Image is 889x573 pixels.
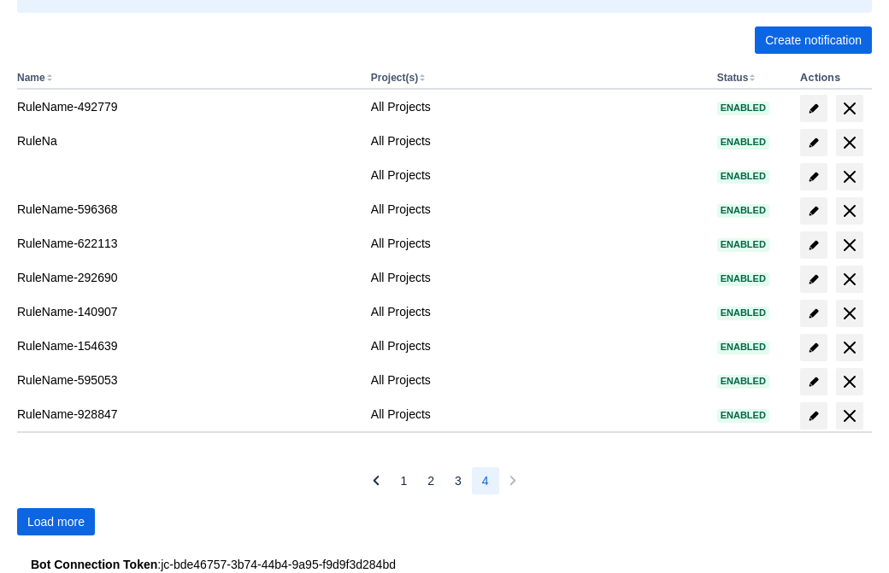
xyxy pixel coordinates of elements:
button: Page 4 [472,467,499,494]
span: 2 [427,467,434,494]
span: 4 [482,467,489,494]
div: RuleName-140907 [17,303,357,320]
button: Project(s) [371,72,418,84]
div: All Projects [371,235,704,252]
button: Name [17,72,45,84]
span: Enabled [717,308,769,318]
span: Enabled [717,274,769,284]
span: Enabled [717,342,769,352]
span: edit [807,341,821,354]
span: delete [839,269,860,289]
span: edit [807,238,821,252]
span: delete [839,132,860,153]
span: delete [839,201,860,221]
div: All Projects [371,303,704,320]
button: Status [717,72,749,84]
span: Enabled [717,206,769,215]
div: All Projects [371,269,704,286]
span: edit [807,170,821,184]
span: edit [807,409,821,423]
button: Next [499,467,527,494]
button: Load more [17,508,95,535]
span: Create notification [765,26,862,54]
div: All Projects [371,201,704,218]
div: RuleName-595053 [17,371,357,389]
span: Enabled [717,377,769,386]
span: Load more [27,508,85,535]
div: All Projects [371,167,704,184]
div: RuleName-622113 [17,235,357,252]
span: 1 [400,467,407,494]
span: edit [807,307,821,320]
span: edit [807,204,821,218]
span: Enabled [717,172,769,181]
span: delete [839,235,860,255]
div: RuleName-928847 [17,406,357,423]
th: Actions [793,67,872,90]
button: Page 3 [444,467,472,494]
div: RuleName-154639 [17,337,357,354]
span: delete [839,337,860,358]
div: RuleNa [17,132,357,149]
div: RuleName-596368 [17,201,357,218]
span: Enabled [717,103,769,113]
span: delete [839,303,860,324]
strong: Bot Connection Token [31,558,157,571]
span: delete [839,167,860,187]
div: All Projects [371,132,704,149]
button: Page 2 [417,467,444,494]
span: delete [839,406,860,426]
span: edit [807,102,821,115]
span: edit [807,375,821,389]
div: All Projects [371,337,704,354]
div: All Projects [371,98,704,115]
button: Page 1 [390,467,417,494]
div: All Projects [371,371,704,389]
div: RuleName-292690 [17,269,357,286]
button: Previous [362,467,390,494]
span: edit [807,272,821,286]
span: Enabled [717,411,769,420]
span: delete [839,98,860,119]
div: RuleName-492779 [17,98,357,115]
span: Enabled [717,137,769,147]
div: : jc-bde46757-3b74-44b4-9a95-f9d9f3d284bd [31,556,858,573]
div: All Projects [371,406,704,423]
span: 3 [455,467,462,494]
span: delete [839,371,860,392]
button: Create notification [755,26,872,54]
nav: Pagination [362,467,526,494]
span: Enabled [717,240,769,249]
span: edit [807,136,821,149]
